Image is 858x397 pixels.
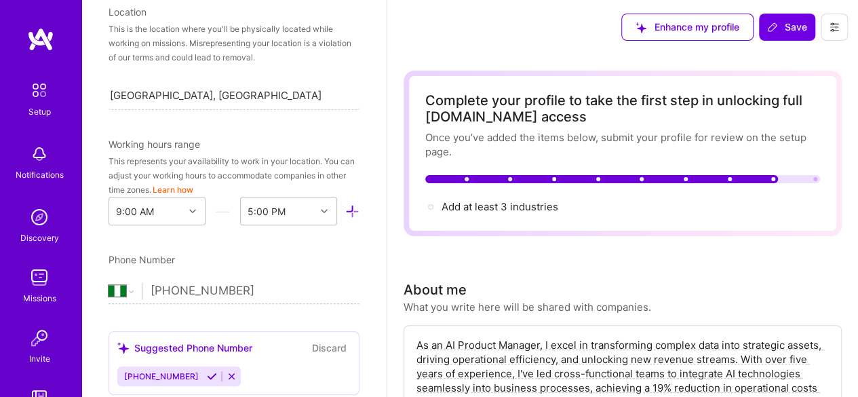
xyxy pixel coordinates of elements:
[117,341,252,355] div: Suggested Phone Number
[23,291,56,305] div: Missions
[216,204,230,219] i: icon HorizontalInLineDivider
[109,154,359,197] div: This represents your availability to work in your location. You can adjust your working hours to ...
[26,140,53,168] img: bell
[109,22,359,64] div: This is the location where you'll be physically located while working on missions. Misrepresentin...
[117,342,129,354] i: icon SuggestedTeams
[308,340,351,356] button: Discard
[16,168,64,182] div: Notifications
[767,20,807,34] span: Save
[153,183,193,197] button: Learn how
[425,92,820,125] div: Complete your profile to take the first step in unlocking full [DOMAIN_NAME] access
[404,280,467,300] div: About me
[26,264,53,291] img: teamwork
[151,271,359,311] input: +1 (000) 000-0000
[27,27,54,52] img: logo
[759,14,815,41] button: Save
[26,204,53,231] img: discovery
[321,208,328,214] i: icon Chevron
[26,324,53,352] img: Invite
[20,231,59,245] div: Discovery
[404,300,651,314] div: What you write here will be shared with companies.
[28,105,51,119] div: Setup
[109,138,200,150] span: Working hours range
[116,204,154,219] div: 9:00 AM
[248,204,286,219] div: 5:00 PM
[109,254,175,265] span: Phone Number
[189,208,196,214] i: icon Chevron
[109,5,359,19] div: Location
[124,371,199,381] span: [PHONE_NUMBER]
[25,76,54,105] img: setup
[442,200,558,213] span: Add at least 3 industries
[227,371,237,381] i: Reject
[110,88,321,102] div: [GEOGRAPHIC_DATA], [GEOGRAPHIC_DATA]
[29,352,50,366] div: Invite
[425,130,820,159] div: Once you’ve added the items below, submit your profile for review on the setup page.
[207,371,217,381] i: Accept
